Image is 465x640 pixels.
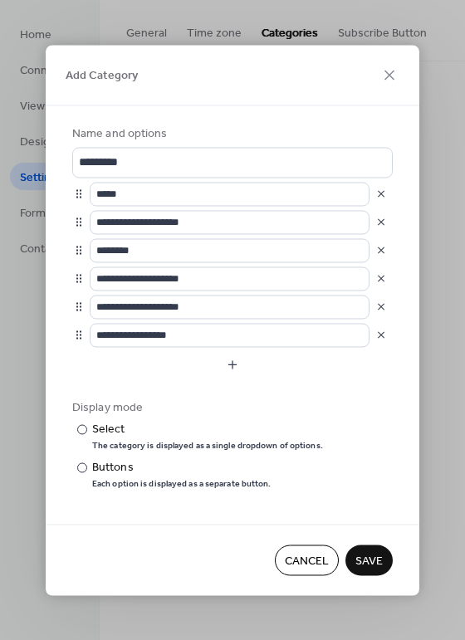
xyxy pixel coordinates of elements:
div: Buttons [92,459,268,476]
button: Cancel [275,545,339,575]
div: Display mode [72,399,389,417]
span: Add Category [66,67,138,85]
span: Save [355,553,383,570]
div: Each option is displayed as a separate button. [92,478,272,490]
div: Select [92,421,320,438]
div: Name and options [72,125,389,143]
div: The category is displayed as a single dropdown of options. [92,440,323,452]
button: Save [345,545,393,575]
span: Cancel [285,553,329,570]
